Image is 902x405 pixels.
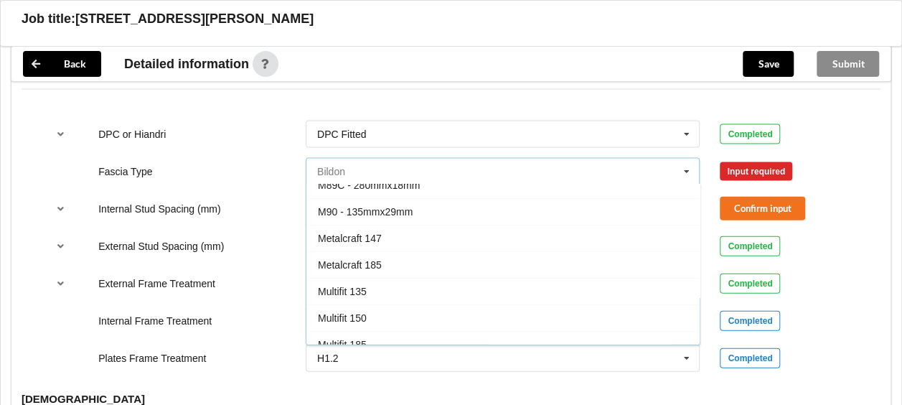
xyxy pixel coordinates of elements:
label: Internal Stud Spacing (mm) [98,203,220,215]
label: DPC or Hiandri [98,129,166,140]
div: DPC Fitted [317,129,366,139]
span: Metalcraft 185 [318,259,382,271]
div: Completed [720,124,780,144]
span: M90 - 135mmx29mm [318,206,413,218]
label: Fascia Type [98,166,152,177]
span: Detailed information [124,57,249,70]
div: Input required [720,162,792,181]
h3: Job title: [22,11,75,27]
label: Plates Frame Treatment [98,353,206,364]
label: External Stud Spacing (mm) [98,241,224,252]
label: External Frame Treatment [98,278,215,289]
span: Multifit 135 [318,286,367,297]
div: Completed [720,348,780,368]
div: Completed [720,236,780,256]
label: Internal Frame Treatment [98,315,212,327]
div: Completed [720,311,780,331]
button: Save [743,51,794,77]
button: reference-toggle [47,233,75,259]
span: Multifit 185 [318,339,367,350]
span: Multifit 150 [318,312,367,324]
button: Back [23,51,101,77]
h3: [STREET_ADDRESS][PERSON_NAME] [75,11,314,27]
div: H1.2 [317,353,339,363]
button: reference-toggle [47,196,75,222]
button: reference-toggle [47,121,75,147]
span: M89C - 280mmx18mm [318,180,420,191]
button: reference-toggle [47,271,75,297]
span: Metalcraft 147 [318,233,382,244]
button: Confirm input [720,197,805,220]
div: Completed [720,274,780,294]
